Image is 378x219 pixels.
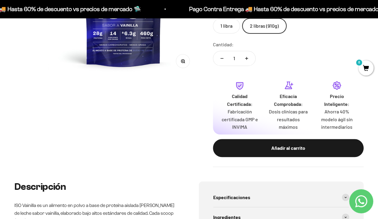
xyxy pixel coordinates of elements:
summary: Especificaciones [213,187,349,207]
button: Aumentar cantidad [238,51,255,66]
label: Cantidad: [213,41,234,48]
button: Reducir cantidad [213,51,231,66]
h2: Descripción [14,181,180,192]
a: 0 [358,65,373,72]
p: Fabricación certificada GMP e INVIMA [220,108,259,131]
p: Dosis clínicas para resultados máximos [269,108,308,131]
strong: Calidad Certificada: [227,93,252,107]
span: Especificaciones [213,193,250,201]
button: Añadir al carrito [213,139,364,157]
mark: 0 [355,59,363,66]
p: Ahorra 40% modelo ágil sin intermediarios [317,108,356,131]
div: Añadir al carrito [225,144,352,152]
strong: Eficacia Comprobada: [274,93,303,107]
strong: Precio Inteligente: [324,93,349,107]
